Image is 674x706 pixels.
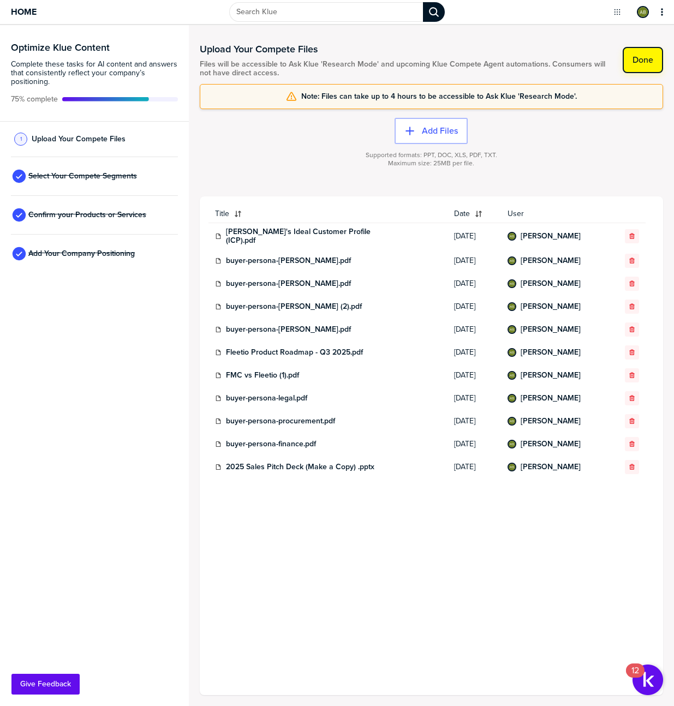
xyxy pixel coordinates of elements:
span: Title [215,210,229,218]
button: Open Drop [612,7,623,17]
img: 9df4d00a4441b22e805814744248e270-sml.png [509,372,515,379]
span: User [508,210,604,218]
label: Add Files [422,125,458,136]
div: Andrew Bartholomew [508,256,516,265]
h3: Optimize Klue Content [11,43,178,52]
div: Andrew Bartholomew [508,394,516,403]
a: [PERSON_NAME] [521,440,581,448]
div: Andrew Bartholomew [508,302,516,311]
div: Andrew Bartholomew [508,463,516,471]
button: Give Feedback [11,674,80,695]
span: Files will be accessible to Ask Klue 'Research Mode' and upcoming Klue Compete Agent automations.... [200,60,612,77]
label: Done [633,55,653,65]
span: [DATE] [454,371,494,380]
a: [PERSON_NAME] [521,463,581,471]
div: Andrew Bartholomew [508,279,516,288]
img: 9df4d00a4441b22e805814744248e270-sml.png [509,326,515,333]
a: [PERSON_NAME] [521,348,581,357]
a: Edit Profile [636,5,650,19]
a: buyer-persona-finance.pdf [226,440,316,448]
a: FMC vs Fleetio (1).pdf [226,371,299,380]
img: 9df4d00a4441b22e805814744248e270-sml.png [509,418,515,424]
a: [PERSON_NAME]'s Ideal Customer Profile (ICP).pdf [226,228,390,245]
div: Andrew Bartholomew [508,417,516,426]
a: [PERSON_NAME] [521,325,581,334]
input: Search Klue [229,2,424,22]
span: [DATE] [454,417,494,426]
span: [DATE] [454,463,494,471]
a: 2025 Sales Pitch Deck (Make a Copy) .pptx [226,463,374,471]
a: buyer-persona-[PERSON_NAME].pdf [226,256,351,265]
a: [PERSON_NAME] [521,232,581,241]
a: buyer-persona-[PERSON_NAME].pdf [226,279,351,288]
img: 9df4d00a4441b22e805814744248e270-sml.png [509,441,515,447]
div: 12 [631,671,639,685]
span: Supported formats: PPT, DOC, XLS, PDF, TXT. [366,151,497,159]
a: [PERSON_NAME] [521,371,581,380]
a: buyer-persona-[PERSON_NAME].pdf [226,325,351,334]
a: Fleetio Product Roadmap - Q3 2025.pdf [226,348,363,357]
img: 9df4d00a4441b22e805814744248e270-sml.png [509,258,515,264]
img: 9df4d00a4441b22e805814744248e270-sml.png [509,349,515,356]
div: Andrew Bartholomew [637,6,649,18]
a: buyer-persona-[PERSON_NAME] (2).pdf [226,302,362,311]
img: 9df4d00a4441b22e805814744248e270-sml.png [509,395,515,402]
span: Confirm your Products or Services [28,211,146,219]
button: Open Resource Center, 12 new notifications [633,665,663,695]
span: [DATE] [454,440,494,448]
span: Add Your Company Positioning [28,249,135,258]
img: 9df4d00a4441b22e805814744248e270-sml.png [509,464,515,470]
img: 9df4d00a4441b22e805814744248e270-sml.png [509,233,515,240]
div: Andrew Bartholomew [508,371,516,380]
h1: Upload Your Compete Files [200,43,612,56]
span: Active [11,95,58,104]
div: Andrew Bartholomew [508,232,516,241]
span: [DATE] [454,394,494,403]
span: Home [11,7,37,16]
a: [PERSON_NAME] [521,394,581,403]
div: Search Klue [423,2,445,22]
a: [PERSON_NAME] [521,279,581,288]
a: buyer-persona-procurement.pdf [226,417,335,426]
a: buyer-persona-legal.pdf [226,394,307,403]
span: [DATE] [454,325,494,334]
div: Andrew Bartholomew [508,348,516,357]
a: [PERSON_NAME] [521,302,581,311]
span: Select Your Compete Segments [28,172,137,181]
span: [DATE] [454,232,494,241]
span: Complete these tasks for AI content and answers that consistently reflect your company’s position... [11,60,178,86]
a: [PERSON_NAME] [521,417,581,426]
a: [PERSON_NAME] [521,256,581,265]
img: 9df4d00a4441b22e805814744248e270-sml.png [509,303,515,310]
span: [DATE] [454,302,494,311]
span: 1 [20,135,22,143]
span: Date [454,210,470,218]
img: 9df4d00a4441b22e805814744248e270-sml.png [638,7,648,17]
img: 9df4d00a4441b22e805814744248e270-sml.png [509,280,515,287]
span: [DATE] [454,256,494,265]
span: [DATE] [454,348,494,357]
span: Upload Your Compete Files [32,135,126,143]
div: Andrew Bartholomew [508,440,516,448]
div: Andrew Bartholomew [508,325,516,334]
span: Note: Files can take up to 4 hours to be accessible to Ask Klue 'Research Mode'. [301,92,577,101]
span: [DATE] [454,279,494,288]
span: Maximum size: 25MB per file. [388,159,474,167]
